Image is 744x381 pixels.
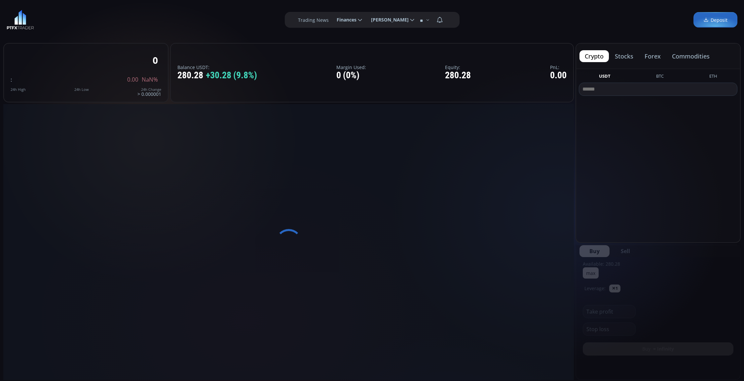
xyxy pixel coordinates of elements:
div: 24h Low [74,88,89,92]
span: : [11,76,12,83]
button: commodities [667,50,715,62]
div: > 0.000001 [137,88,161,96]
a: Deposit [693,12,737,28]
button: BTC [653,73,666,81]
label: Equity: [445,65,471,70]
div: 0.00 [550,70,567,81]
label: Trading News [298,17,329,23]
span: +30.28 (9.8%) [206,70,257,81]
div: 0 (0%) [336,70,366,81]
button: stocks [610,50,639,62]
button: forex [639,50,666,62]
button: crypto [579,50,609,62]
span: 0.00 [127,77,138,83]
span: [PERSON_NAME] [366,13,409,26]
label: Balance USDT: [177,65,257,70]
div: 0 [153,55,158,65]
label: PnL: [550,65,567,70]
button: USDT [596,73,613,81]
div: 280.28 [177,70,257,81]
div: 24h Change [137,88,161,92]
button: ETH [707,73,720,81]
label: Margin Used: [336,65,366,70]
span: Finances [332,13,356,26]
div: 24h High [11,88,26,92]
img: LOGO [7,10,34,30]
span: NaN% [142,77,158,83]
div: 280.28 [445,70,471,81]
span: Deposit [703,17,727,23]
